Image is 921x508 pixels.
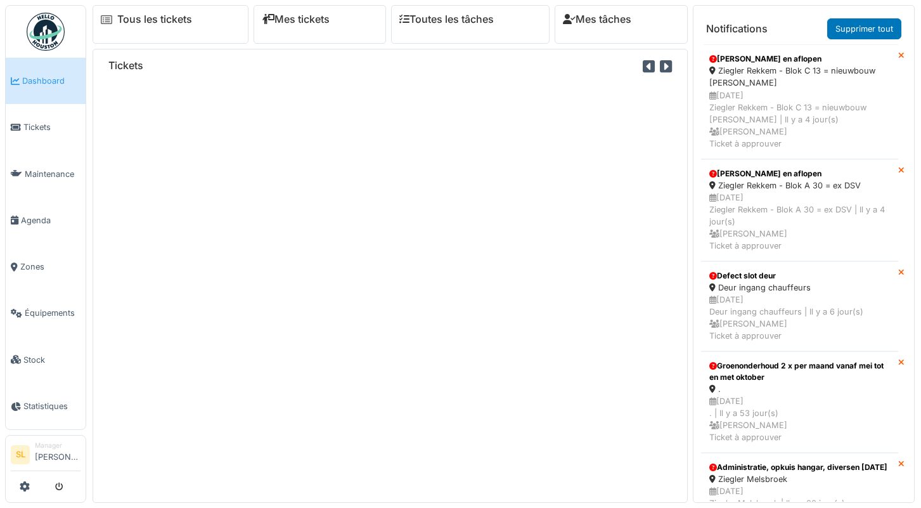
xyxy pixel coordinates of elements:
[22,75,81,87] span: Dashboard
[709,294,890,342] div: [DATE] Deur ingang chauffeurs | Il y a 6 jour(s) [PERSON_NAME] Ticket à approuver
[563,13,631,25] a: Mes tâches
[11,441,81,471] a: SL Manager[PERSON_NAME]
[709,360,890,383] div: Groenonderhoud 2 x per maand vanaf mei tot en met oktober
[701,351,898,453] a: Groenonderhoud 2 x per maand vanaf mei tot en met oktober . [DATE]. | Il y a 53 jour(s) [PERSON_N...
[6,151,86,197] a: Maintenance
[701,159,898,261] a: [PERSON_NAME] en aflopen Ziegler Rekkem - Blok A 30 = ex DSV [DATE]Ziegler Rekkem - Blok A 30 = e...
[6,244,86,290] a: Zones
[709,179,890,192] div: Ziegler Rekkem - Blok A 30 = ex DSV
[6,58,86,104] a: Dashboard
[709,462,890,473] div: Administratie, opkuis hangar, diversen [DATE]
[709,395,890,444] div: [DATE] . | Il y a 53 jour(s) [PERSON_NAME] Ticket à approuver
[701,44,898,159] a: [PERSON_NAME] en aflopen Ziegler Rekkem - Blok C 13 = nieuwbouw [PERSON_NAME] [DATE]Ziegler Rekke...
[27,13,65,51] img: Badge_color-CXgf-gQk.svg
[706,23,768,35] h6: Notifications
[709,383,890,395] div: .
[709,270,890,282] div: Defect slot deur
[35,441,81,450] div: Manager
[23,400,81,412] span: Statistiques
[709,53,890,65] div: [PERSON_NAME] en aflopen
[25,168,81,180] span: Maintenance
[709,473,890,485] div: Ziegler Melsbroek
[709,89,890,150] div: [DATE] Ziegler Rekkem - Blok C 13 = nieuwbouw [PERSON_NAME] | Il y a 4 jour(s) [PERSON_NAME] Tick...
[709,282,890,294] div: Deur ingang chauffeurs
[23,121,81,133] span: Tickets
[6,383,86,429] a: Statistiques
[21,214,81,226] span: Agenda
[709,192,890,252] div: [DATE] Ziegler Rekkem - Blok A 30 = ex DSV | Il y a 4 jour(s) [PERSON_NAME] Ticket à approuver
[20,261,81,273] span: Zones
[6,104,86,150] a: Tickets
[117,13,192,25] a: Tous les tickets
[25,307,81,319] span: Équipements
[6,197,86,244] a: Agenda
[35,441,81,468] li: [PERSON_NAME]
[709,168,890,179] div: [PERSON_NAME] en aflopen
[23,354,81,366] span: Stock
[827,18,901,39] a: Supprimer tout
[6,337,86,383] a: Stock
[399,13,494,25] a: Toutes les tâches
[108,60,143,72] h6: Tickets
[11,445,30,464] li: SL
[6,290,86,336] a: Équipements
[701,261,898,351] a: Defect slot deur Deur ingang chauffeurs [DATE]Deur ingang chauffeurs | Il y a 6 jour(s) [PERSON_N...
[709,65,890,89] div: Ziegler Rekkem - Blok C 13 = nieuwbouw [PERSON_NAME]
[262,13,330,25] a: Mes tickets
